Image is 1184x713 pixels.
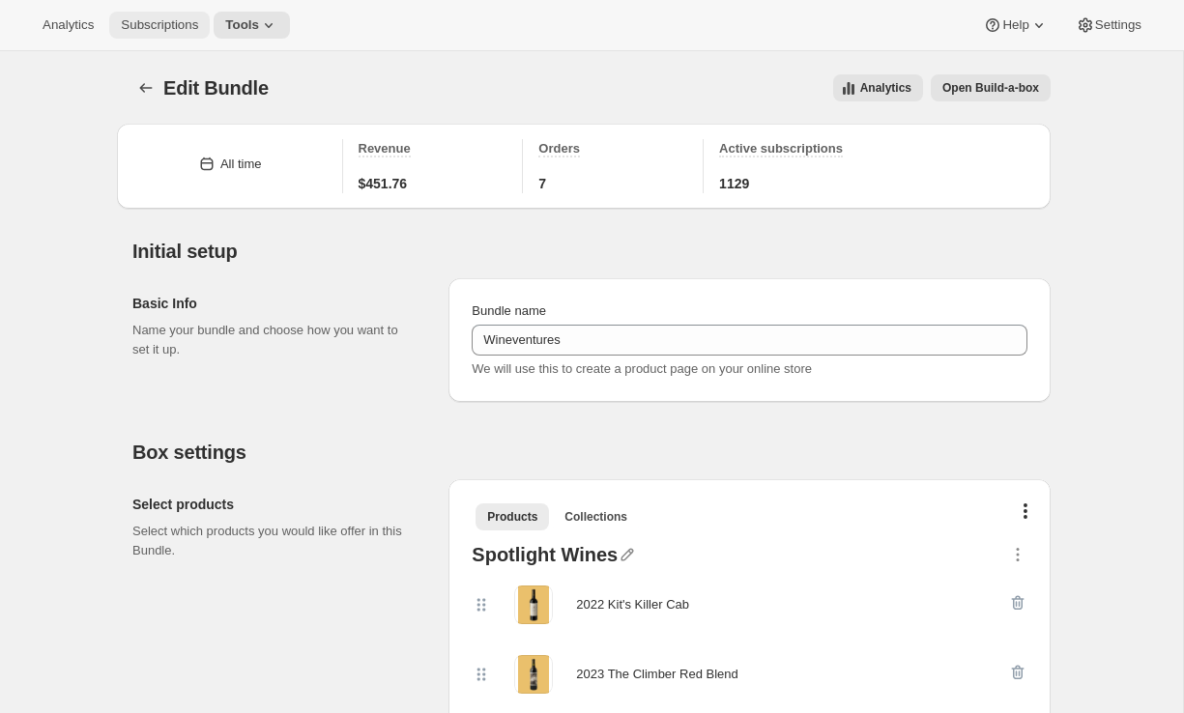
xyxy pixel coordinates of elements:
[214,12,290,39] button: Tools
[359,174,408,193] span: $451.76
[971,12,1059,39] button: Help
[225,17,259,33] span: Tools
[942,80,1039,96] span: Open Build-a-box
[132,441,1051,464] h2: Box settings
[1064,12,1153,39] button: Settings
[1002,17,1028,33] span: Help
[719,141,843,156] span: Active subscriptions
[472,361,812,376] span: We will use this to create a product page on your online store
[132,495,418,514] h2: Select products
[719,174,749,193] span: 1129
[132,321,418,359] p: Name your bundle and choose how you want to set it up.
[576,665,737,684] div: 2023 The Climber Red Blend
[833,74,923,101] button: View all analytics related to this specific bundles, within certain timeframes
[220,155,262,174] div: All time
[472,325,1027,356] input: ie. Smoothie box
[132,522,418,560] p: Select which products you would like offer in this Bundle.
[109,12,210,39] button: Subscriptions
[860,80,911,96] span: Analytics
[121,17,198,33] span: Subscriptions
[931,74,1051,101] button: View links to open the build-a-box on the online store
[472,303,546,318] span: Bundle name
[43,17,94,33] span: Analytics
[1095,17,1141,33] span: Settings
[576,595,689,614] div: 2022 Kit's Killer Cab
[31,12,105,39] button: Analytics
[163,77,269,99] span: Edit Bundle
[564,509,627,525] span: Collections
[132,294,418,313] h2: Basic Info
[132,74,159,101] button: Bundles
[487,509,537,525] span: Products
[538,141,580,156] span: Orders
[472,545,618,570] div: Spotlight Wines
[538,174,546,193] span: 7
[132,240,1051,263] h2: Initial setup
[359,141,411,156] span: Revenue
